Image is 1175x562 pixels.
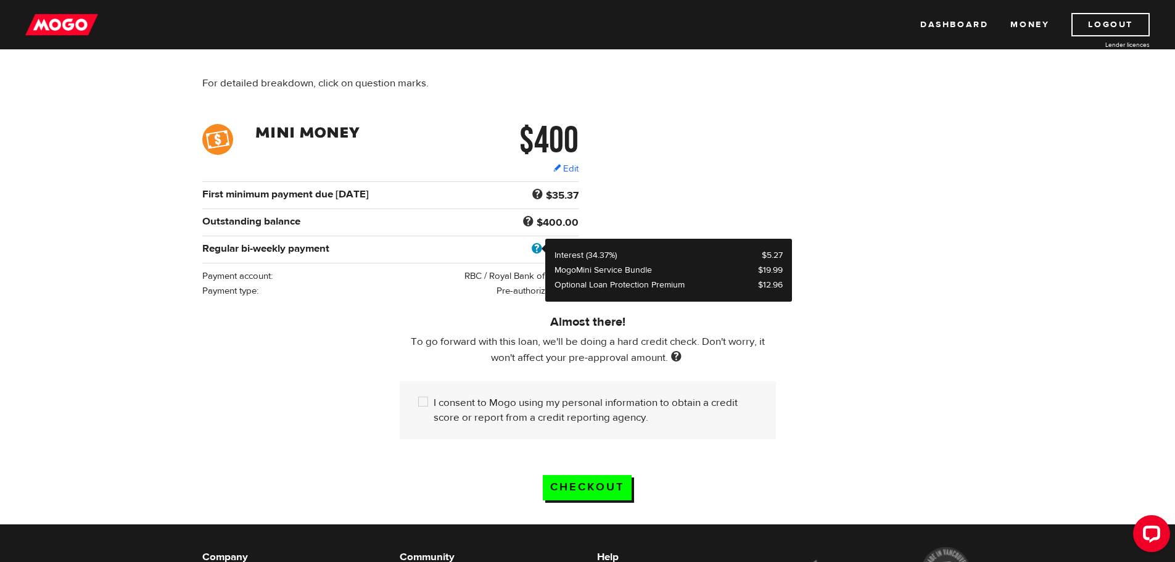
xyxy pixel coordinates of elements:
[202,285,258,297] span: Payment type:
[460,124,579,155] h2: $400
[464,270,579,282] span: RBC / Royal Bank of Canada
[202,76,710,91] p: For detailed breakdown, click on question marks.
[418,395,434,411] input: I consent to Mogo using my personal information to obtain a credit score or report from a credit ...
[555,265,652,276] span: MogoMini Service Bundle
[546,189,579,202] b: $35.37
[202,270,273,282] span: Payment account:
[543,475,632,500] input: Checkout
[411,335,765,365] span: To go forward with this loan, we'll be doing a hard credit check. Don't worry, it won't affect yo...
[553,162,579,175] a: Edit
[555,250,617,261] span: Interest (34.37%)
[1123,510,1175,562] iframe: LiveChat chat widget
[555,279,685,291] span: Optional Loan Protection Premium
[202,188,369,201] b: First minimum payment due [DATE]
[920,13,988,36] a: Dashboard
[1010,13,1049,36] a: Money
[758,265,783,276] span: $19.99
[537,216,579,229] b: $400.00
[400,315,776,329] h5: Almost there!
[497,285,579,297] span: Pre-authorized debit
[434,395,757,425] label: I consent to Mogo using my personal information to obtain a credit score or report from a credit ...
[25,13,98,36] img: mogo_logo-11ee424be714fa7cbb0f0f49df9e16ec.png
[1057,40,1150,49] a: Lender licences
[758,279,783,291] span: $12.96
[202,242,329,255] b: Regular bi-weekly payment
[762,250,783,261] span: $5.27
[202,215,300,228] b: Outstanding balance
[1071,13,1150,36] a: Logout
